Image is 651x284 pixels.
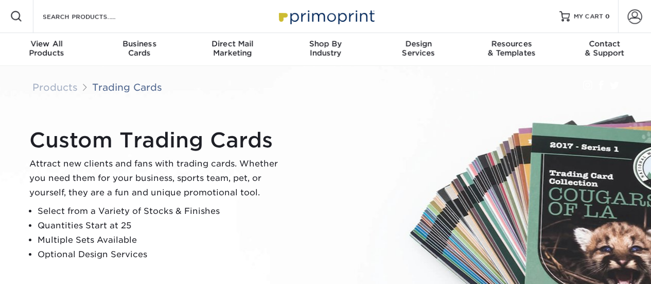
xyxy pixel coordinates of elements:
[38,247,287,262] li: Optional Design Services
[38,219,287,233] li: Quantities Start at 25
[93,33,186,66] a: BusinessCards
[465,33,558,66] a: Resources& Templates
[38,204,287,219] li: Select from a Variety of Stocks & Finishes
[372,39,465,58] div: Services
[574,12,603,21] span: MY CART
[186,39,279,58] div: Marketing
[279,39,372,48] span: Shop By
[372,39,465,48] span: Design
[279,39,372,58] div: Industry
[38,233,287,247] li: Multiple Sets Available
[32,81,78,93] a: Products
[274,5,377,27] img: Primoprint
[279,33,372,66] a: Shop ByIndustry
[92,81,162,93] a: Trading Cards
[558,39,651,58] div: & Support
[465,39,558,48] span: Resources
[186,39,279,48] span: Direct Mail
[558,39,651,48] span: Contact
[605,13,610,20] span: 0
[29,157,287,200] p: Attract new clients and fans with trading cards. Whether you need them for your business, sports ...
[42,10,142,23] input: SEARCH PRODUCTS.....
[558,33,651,66] a: Contact& Support
[93,39,186,48] span: Business
[93,39,186,58] div: Cards
[186,33,279,66] a: Direct MailMarketing
[465,39,558,58] div: & Templates
[372,33,465,66] a: DesignServices
[29,128,287,153] h1: Custom Trading Cards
